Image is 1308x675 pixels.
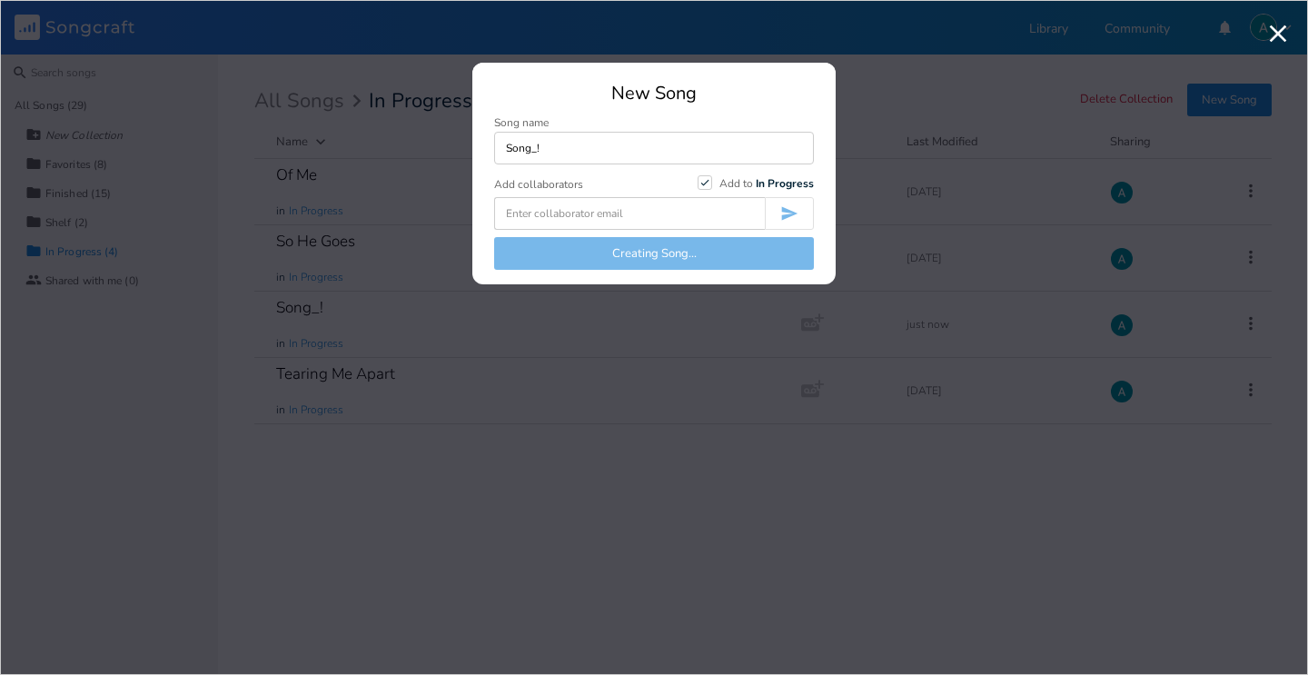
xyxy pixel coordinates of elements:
div: New Song [494,84,814,103]
div: Add collaborators [494,179,583,190]
button: Invite [765,197,814,230]
button: Creating Song... [494,237,814,270]
input: Enter collaborator email [494,197,765,230]
input: Enter song name [494,132,814,164]
span: Add to [719,176,814,191]
div: Song name [494,117,814,128]
b: In Progress [756,176,814,191]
